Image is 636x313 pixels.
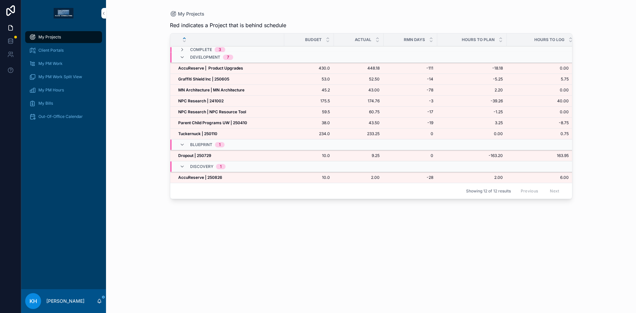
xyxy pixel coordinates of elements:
strong: AccuReserve | 250826 [178,175,222,180]
span: RMN Days [404,37,425,42]
span: 60.75 [338,109,380,115]
a: Tuckernuck | 250110 [178,131,280,136]
span: My Bills [38,101,53,106]
strong: AccuReserve | Product Upgrades [178,66,243,71]
span: Discovery [190,164,213,169]
strong: NPC Research | 241002 [178,98,224,103]
a: 0 [388,153,433,158]
span: Hours to Plan [462,37,495,42]
a: -111 [388,66,433,71]
span: 5.75 [507,77,569,82]
a: My Projects [25,31,102,43]
a: 233.25 [338,131,380,136]
span: -1.25 [441,109,503,115]
a: 0.00 [507,66,569,71]
strong: Dropout | 250729 [178,153,211,158]
a: 430.0 [288,66,330,71]
a: 448.18 [338,66,380,71]
span: 0 [388,131,433,136]
a: 6.00 [507,175,569,180]
a: 43.50 [338,120,380,126]
span: 2.00 [338,175,380,180]
strong: Parent Child Programs UW | 250410 [178,120,247,125]
strong: MN Architecture | MN Architecture [178,87,244,92]
a: 163.95 [507,153,569,158]
a: NPC Research | 241002 [178,98,280,104]
a: 3.25 [441,120,503,126]
a: 0.00 [507,87,569,93]
a: 2.20 [441,87,503,93]
a: 0.00 [441,131,503,136]
a: 40.00 [507,98,569,104]
a: 2.00 [441,175,503,180]
a: Parent Child Programs UW | 250410 [178,120,280,126]
span: Showing 12 of 12 results [466,188,511,194]
div: 1 [220,164,222,169]
span: Blueprint [190,142,212,147]
span: 10.0 [288,175,330,180]
div: 3 [219,47,221,52]
a: -18.18 [441,66,503,71]
a: 45.2 [288,87,330,93]
span: 174.76 [338,98,380,104]
a: NPC Research | NPC Resource Tool [178,109,280,115]
span: Development [190,55,220,60]
a: -3 [388,98,433,104]
a: -163.20 [441,153,503,158]
a: Client Portals [25,44,102,56]
span: Out-Of-Office Calendar [38,114,83,119]
span: 59.5 [288,109,330,115]
a: MN Architecture | MN Architecture [178,87,280,93]
a: -28 [388,175,433,180]
a: -8.75 [507,120,569,126]
span: My Projects [178,11,204,17]
div: scrollable content [21,26,106,131]
strong: NPC Research | NPC Resource Tool [178,109,246,114]
span: Red indicates a Project that is behind schedule [170,21,286,29]
a: My PM Work Split View [25,71,102,83]
a: 175.5 [288,98,330,104]
a: 52.50 [338,77,380,82]
a: My Bills [25,97,102,109]
span: 234.0 [288,131,330,136]
span: KH [29,297,37,305]
strong: Graffiti Shield Inc | 250605 [178,77,229,81]
span: Hours to Log [534,37,564,42]
span: My Projects [38,34,61,40]
a: -14 [388,77,433,82]
a: -17 [388,109,433,115]
span: Complete [190,47,212,52]
a: -5.25 [441,77,503,82]
strong: Tuckernuck | 250110 [178,131,217,136]
a: 0.75 [507,131,569,136]
a: -78 [388,87,433,93]
span: -19 [388,120,433,126]
a: Graffiti Shield Inc | 250605 [178,77,280,82]
span: Actual [355,37,371,42]
img: App logo [54,8,74,19]
span: -39.26 [441,98,503,104]
a: My PM Work [25,58,102,70]
span: Budget [305,37,322,42]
